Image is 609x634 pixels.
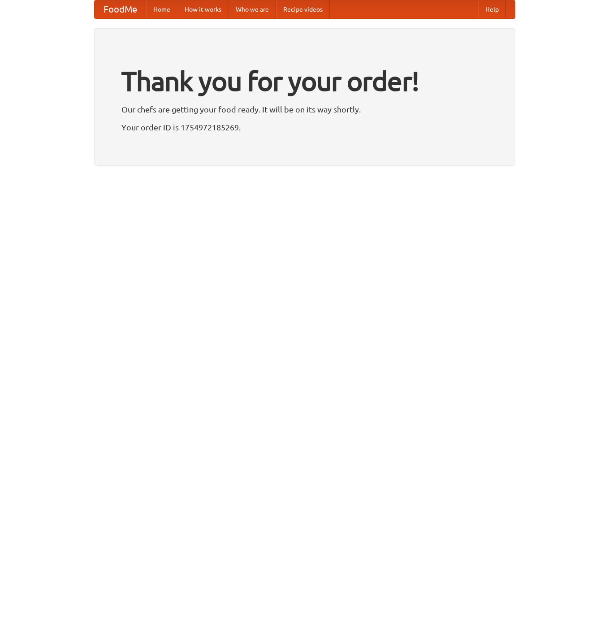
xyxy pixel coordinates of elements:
a: Who we are [229,0,276,18]
p: Your order ID is 1754972185269. [121,121,488,134]
a: Recipe videos [276,0,330,18]
h1: Thank you for your order! [121,60,488,103]
a: How it works [177,0,229,18]
p: Our chefs are getting your food ready. It will be on its way shortly. [121,103,488,116]
a: Help [478,0,506,18]
a: FoodMe [95,0,146,18]
a: Home [146,0,177,18]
